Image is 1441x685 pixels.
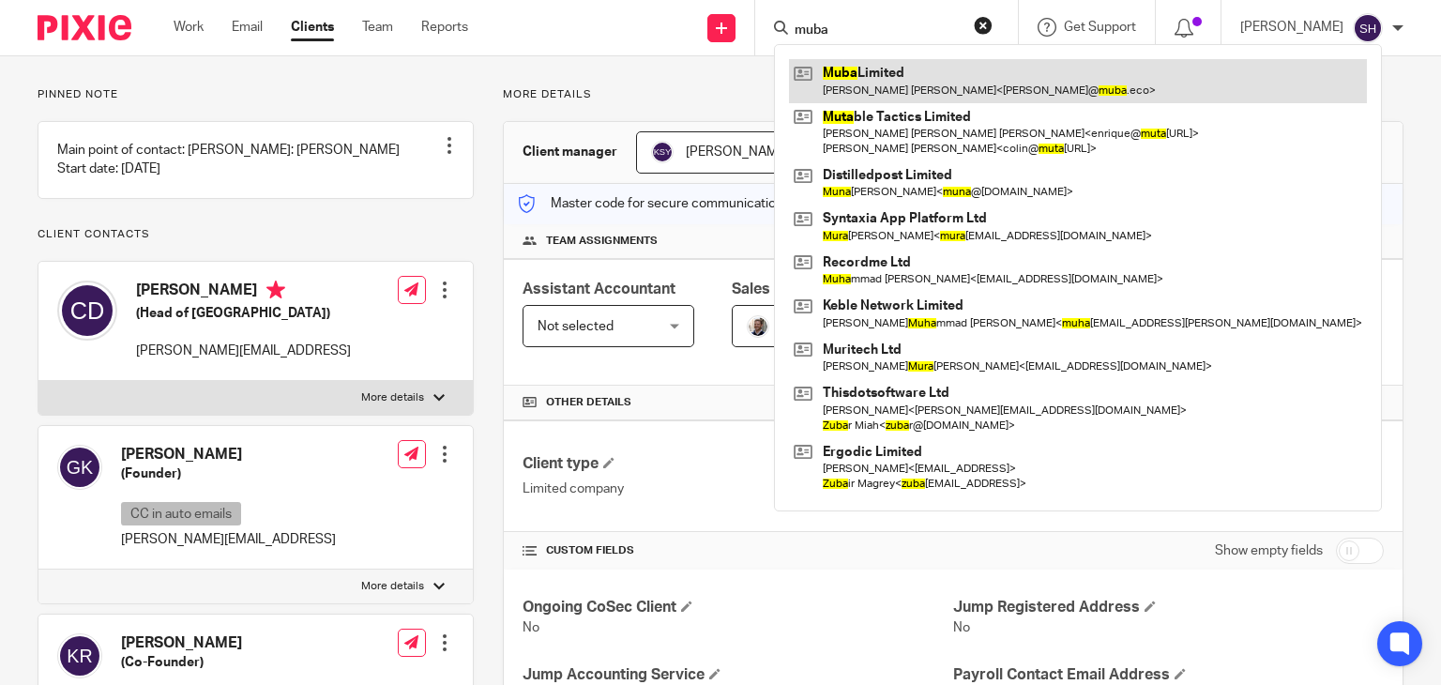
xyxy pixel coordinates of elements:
[523,143,617,161] h3: Client manager
[546,234,658,249] span: Team assignments
[518,194,842,213] p: Master code for secure communications and files
[361,390,424,405] p: More details
[121,464,336,483] h5: (Founder)
[421,18,468,37] a: Reports
[523,282,675,297] span: Assistant Accountant
[523,543,953,558] h4: CUSTOM FIELDS
[121,530,336,549] p: [PERSON_NAME][EMAIL_ADDRESS]
[38,15,131,40] img: Pixie
[136,304,351,323] h5: (Head of [GEOGRAPHIC_DATA])
[523,621,539,634] span: No
[732,282,825,297] span: Sales Person
[651,141,674,163] img: svg%3E
[136,281,351,304] h4: [PERSON_NAME]
[121,502,241,525] p: CC in auto emails
[38,227,474,242] p: Client contacts
[974,16,993,35] button: Clear
[523,454,953,474] h4: Client type
[793,23,962,39] input: Search
[953,621,970,634] span: No
[121,653,336,672] h5: (Co-Founder)
[38,87,474,102] p: Pinned note
[503,87,1403,102] p: More details
[121,633,336,653] h4: [PERSON_NAME]
[57,281,117,341] img: svg%3E
[57,445,102,490] img: svg%3E
[1353,13,1383,43] img: svg%3E
[174,18,204,37] a: Work
[121,445,336,464] h4: [PERSON_NAME]
[136,342,351,360] p: [PERSON_NAME][EMAIL_ADDRESS]
[523,479,953,498] p: Limited company
[57,633,102,678] img: svg%3E
[362,18,393,37] a: Team
[538,320,614,333] span: Not selected
[1240,18,1343,37] p: [PERSON_NAME]
[232,18,263,37] a: Email
[686,145,789,159] span: [PERSON_NAME]
[266,281,285,299] i: Primary
[291,18,334,37] a: Clients
[1064,21,1136,34] span: Get Support
[953,665,1384,685] h4: Payroll Contact Email Address
[361,579,424,594] p: More details
[523,598,953,617] h4: Ongoing CoSec Client
[523,665,953,685] h4: Jump Accounting Service
[747,315,769,338] img: Matt%20Circle.png
[546,395,631,410] span: Other details
[1215,541,1323,560] label: Show empty fields
[953,598,1384,617] h4: Jump Registered Address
